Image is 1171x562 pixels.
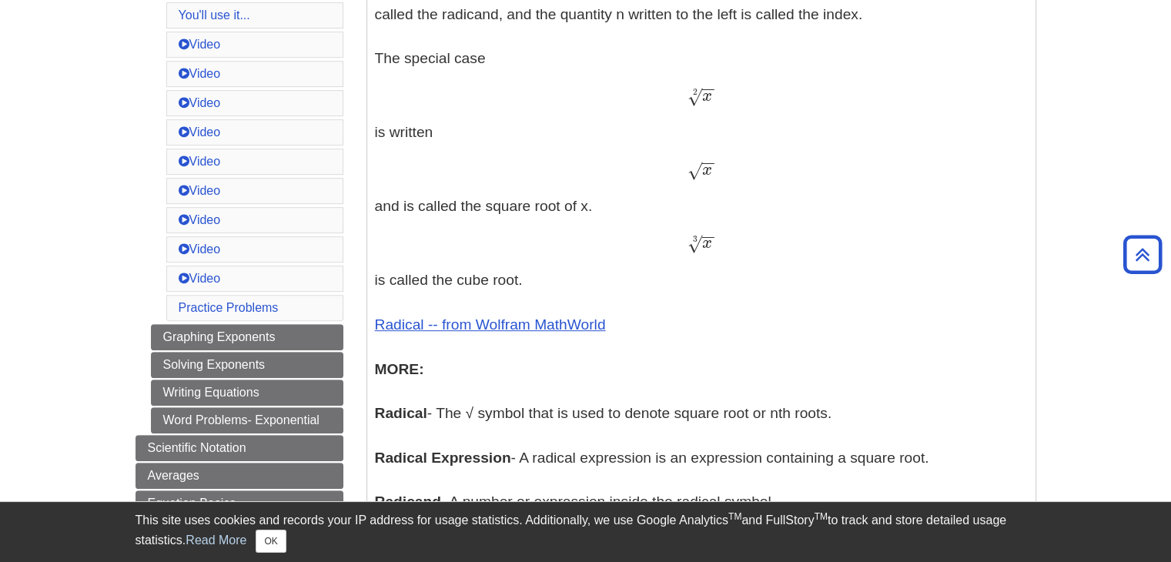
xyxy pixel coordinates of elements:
span: Equation Basics [148,497,236,510]
a: Video [179,125,221,139]
a: Read More [186,534,246,547]
a: Solving Exponents [151,352,343,378]
span: x [702,162,712,179]
a: Graphing Exponents [151,324,343,350]
span: x [702,88,712,105]
span: √ [688,86,702,107]
span: √ [688,234,702,255]
sup: TM [728,511,741,522]
span: 2 [693,87,698,97]
b: Radical [375,405,427,421]
a: Video [179,96,221,109]
span: Scientific Notation [148,441,246,454]
b: Radical Expression [375,450,511,466]
a: Video [179,272,221,285]
a: Radical -- from Wolfram MathWorld [375,316,606,333]
button: Close [256,530,286,553]
a: Scientific Notation [136,435,343,461]
sup: TM [815,511,828,522]
a: You'll use it... [179,8,250,22]
a: Averages [136,463,343,489]
a: Video [179,67,221,80]
a: Video [179,243,221,256]
b: MORE: [375,361,424,377]
a: Practice Problems [179,301,279,314]
b: Radicand [375,493,441,510]
span: Averages [148,469,199,482]
a: Video [179,184,221,197]
a: Video [179,213,221,226]
a: Video [179,155,221,168]
a: Writing Equations [151,380,343,406]
span: x [702,236,712,253]
a: Equation Basics [136,490,343,517]
span: 3 [693,235,698,245]
div: This site uses cookies and records your IP address for usage statistics. Additionally, we use Goo... [136,511,1036,553]
span: √ [688,160,702,181]
a: Back to Top [1118,244,1167,265]
a: Video [179,38,221,51]
a: Word Problems- Exponential [151,407,343,433]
